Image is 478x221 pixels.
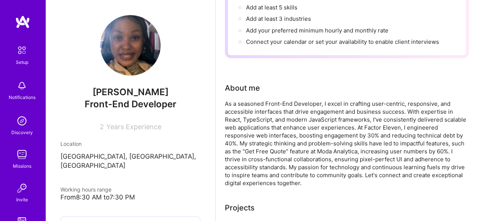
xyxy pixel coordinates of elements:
div: Setup [16,58,28,66]
div: Location [60,140,200,148]
img: User Avatar [100,15,161,76]
span: [PERSON_NAME] [60,87,200,98]
div: Discovery [11,128,33,136]
div: Missions [13,162,31,170]
img: teamwork [14,147,29,162]
img: setup [14,42,30,58]
img: Invite [14,181,29,196]
span: Add your preferred minimum hourly and monthly rate [246,27,388,34]
p: [GEOGRAPHIC_DATA], [GEOGRAPHIC_DATA], [GEOGRAPHIC_DATA] [60,152,200,170]
span: Working hours range [60,186,111,193]
div: Projects [225,202,255,213]
div: From 8:30 AM to 7:30 PM [60,193,200,201]
span: Front-End Developer [85,99,176,110]
span: Connect your calendar or set your availability to enable client interviews [246,38,439,45]
div: About me [225,82,260,94]
div: Invite [16,196,28,204]
img: bell [14,78,29,93]
span: 2 [100,123,104,131]
span: Add at least 3 industries [246,15,311,22]
div: Notifications [9,93,36,101]
div: As a seasoned Front-End Developer, I excel in crafting user-centric, responsive, and accessible i... [225,100,469,187]
span: Years Experience [106,123,161,131]
img: discovery [14,113,29,128]
span: Add at least 5 skills [246,4,297,11]
div: Add projects you've worked on [225,202,255,213]
img: logo [15,15,30,29]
